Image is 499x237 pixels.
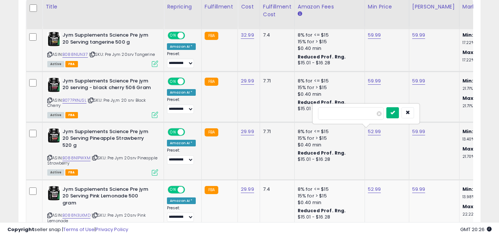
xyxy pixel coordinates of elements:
[298,106,359,112] div: $15.01 - $16.28
[184,78,196,84] span: OFF
[263,128,289,135] div: 7.71
[298,128,359,135] div: 8% for <= $15
[368,3,406,11] div: Min Price
[368,77,381,85] a: 59.99
[298,78,359,84] div: 8% for <= $15
[298,84,359,91] div: 15% for > $15
[298,32,359,38] div: 8% for <= $15
[62,128,152,151] b: Jym Supplements Science Pre jym 20 Serving Pineapple Strawberry 520 g
[205,128,218,136] small: FBA
[462,49,475,56] b: Max:
[184,129,196,135] span: OFF
[47,97,146,108] span: | SKU: Pre Jy,m 20 srv Black Cherry
[460,226,492,233] span: 2025-08-11 20:26 GMT
[63,226,95,233] a: Terms of Use
[65,61,78,67] span: FBA
[462,95,475,102] b: Max:
[298,60,359,66] div: $15.01 - $16.28
[263,3,291,18] div: Fulfillment Cost
[167,148,196,165] div: Preset:
[168,33,178,39] span: ON
[205,32,218,40] small: FBA
[298,150,346,156] b: Reduced Prof. Rng.
[412,77,425,85] a: 59.99
[62,155,90,161] a: B088N1PWXM
[47,61,64,67] span: All listings currently available for purchase on Amazon
[368,186,381,193] a: 52.99
[47,212,146,223] span: | SKU: Pre Jym 20srv Pink Lemonade
[462,203,475,210] b: Max:
[167,197,196,204] div: Amazon AI *
[241,31,254,39] a: 32.99
[47,32,61,47] img: 51s37bV2lSL._SL40_.jpg
[184,186,196,193] span: OFF
[65,112,78,118] span: FBA
[462,145,475,152] b: Max:
[462,31,474,38] b: Min:
[47,32,158,66] div: ASIN:
[263,78,289,84] div: 7.71
[62,78,152,93] b: Jym Supplements Science Pre jym 20 serving - black cherry 506 Gram
[412,128,425,135] a: 59.99
[62,32,152,47] b: Jym Supplements Science Pre jym 20 Serving tangerine 500 g
[168,78,178,84] span: ON
[241,128,254,135] a: 29.99
[168,186,178,193] span: ON
[65,169,78,176] span: FBA
[298,91,359,98] div: $0.40 min
[168,129,178,135] span: ON
[47,186,61,201] img: 51p-yWabZdL._SL40_.jpg
[167,43,196,50] div: Amazon AI *
[205,78,218,86] small: FBA
[462,128,474,135] b: Min:
[167,51,196,68] div: Preset:
[241,77,254,85] a: 29.99
[298,11,302,17] small: Amazon Fees.
[7,226,128,233] div: seller snap | |
[298,199,359,206] div: $0.40 min
[47,128,61,143] img: 51IvxdVBdfL._SL40_.jpg
[368,31,381,39] a: 59.99
[205,3,235,11] div: Fulfillment
[62,212,90,219] a: B088N3LKMD
[47,155,157,166] span: | SKU: Pre Jym 20srv Pineapple Strawberry
[462,77,474,84] b: Min:
[298,156,359,163] div: $15.01 - $16.28
[298,142,359,148] div: $0.40 min
[412,31,425,39] a: 59.99
[184,33,196,39] span: OFF
[241,186,254,193] a: 29.99
[462,186,474,193] b: Min:
[298,135,359,142] div: 15% for > $15
[167,89,196,96] div: Amazon AI *
[263,32,289,38] div: 7.4
[96,226,128,233] a: Privacy Policy
[298,207,346,214] b: Reduced Prof. Rng.
[412,186,425,193] a: 59.99
[47,78,158,117] div: ASIN:
[47,186,158,233] div: ASIN:
[298,38,359,45] div: 15% for > $15
[298,54,346,60] b: Reduced Prof. Rng.
[89,51,155,57] span: | SKU: Pre Jym 20srv Tangerine
[241,3,257,11] div: Cost
[47,128,158,175] div: ASIN:
[205,186,218,194] small: FBA
[62,186,152,209] b: Jym Supplements Science Pre jym 20 Serving Pink Lemonade 500 gram
[298,214,359,220] div: $15.01 - $16.28
[47,78,61,92] img: 51siNEhvSmL._SL40_.jpg
[368,128,381,135] a: 52.99
[412,3,456,11] div: [PERSON_NAME]
[298,45,359,52] div: $0.40 min
[45,3,161,11] div: Title
[47,112,64,118] span: All listings currently available for purchase on Amazon
[7,226,34,233] strong: Copyright
[167,206,196,222] div: Preset:
[263,186,289,193] div: 7.4
[298,3,362,11] div: Amazon Fees
[298,193,359,199] div: 15% for > $15
[62,51,88,58] a: B088N1JN37
[298,186,359,193] div: 8% for <= $15
[167,140,196,146] div: Amazon AI *
[167,97,196,114] div: Preset:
